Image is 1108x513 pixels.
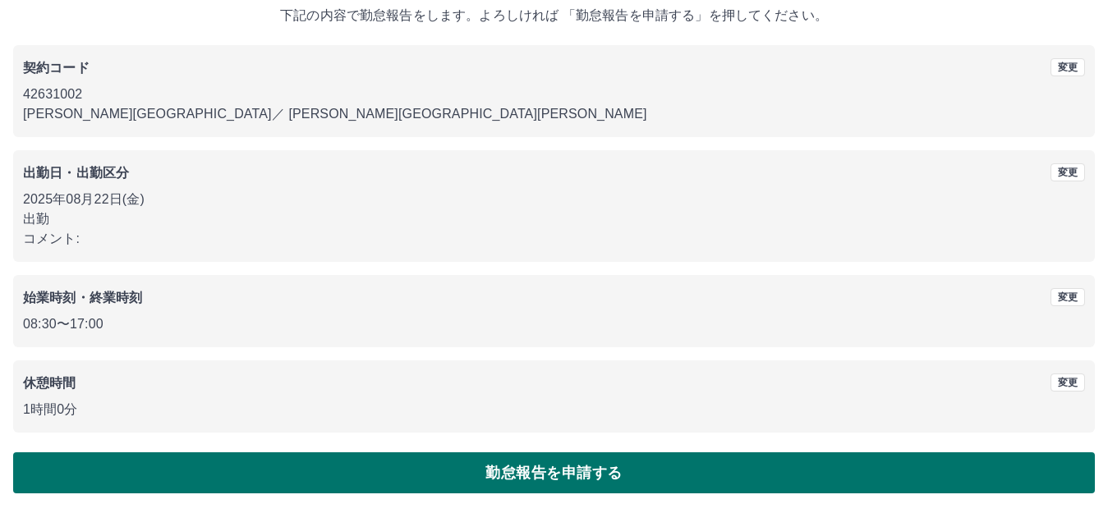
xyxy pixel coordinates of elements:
p: 2025年08月22日(金) [23,190,1085,209]
button: 変更 [1051,288,1085,306]
p: 下記の内容で勤怠報告をします。よろしければ 「勤怠報告を申請する」を押してください。 [13,6,1095,25]
button: 勤怠報告を申請する [13,452,1095,493]
p: [PERSON_NAME][GEOGRAPHIC_DATA] ／ [PERSON_NAME][GEOGRAPHIC_DATA][PERSON_NAME] [23,104,1085,124]
p: 42631002 [23,85,1085,104]
button: 変更 [1051,58,1085,76]
p: 08:30 〜 17:00 [23,314,1085,334]
b: 休憩時間 [23,376,76,390]
b: 出勤日・出勤区分 [23,166,129,180]
button: 変更 [1051,163,1085,181]
p: 1時間0分 [23,400,1085,419]
b: 契約コード [23,61,90,75]
b: 始業時刻・終業時刻 [23,291,142,305]
button: 変更 [1051,373,1085,392]
p: コメント: [23,229,1085,249]
p: 出勤 [23,209,1085,229]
